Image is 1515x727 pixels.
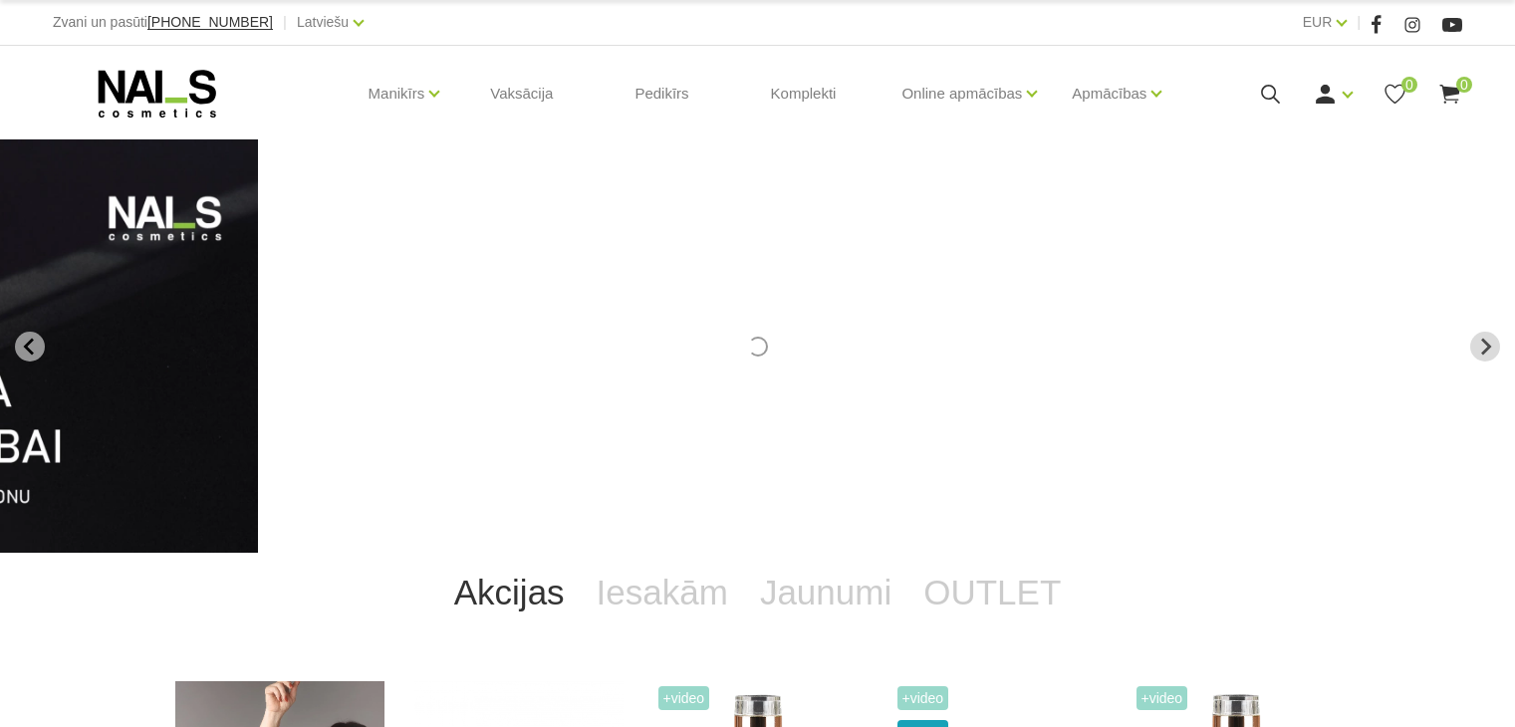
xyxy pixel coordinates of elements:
a: Vaksācija [474,46,569,141]
a: OUTLET [907,553,1077,632]
a: Pedikīrs [619,46,704,141]
span: 0 [1456,77,1472,93]
a: 0 [1383,82,1407,107]
a: Apmācības [1072,54,1146,133]
a: Manikīrs [369,54,425,133]
button: Go to last slide [15,332,45,362]
span: | [1357,10,1361,35]
span: 0 [1401,77,1417,93]
a: 0 [1437,82,1462,107]
span: +Video [897,686,949,710]
span: +Video [1136,686,1188,710]
a: Online apmācības [901,54,1022,133]
a: EUR [1303,10,1333,34]
a: Komplekti [755,46,853,141]
button: Next slide [1470,332,1500,362]
a: Akcijas [438,553,581,632]
a: Iesakām [581,553,744,632]
a: Latviešu [297,10,349,34]
span: | [283,10,287,35]
span: +Video [658,686,710,710]
a: Jaunumi [744,553,907,632]
li: 1 of 13 [303,139,1212,553]
div: Zvani un pasūti [53,10,273,35]
a: [PHONE_NUMBER] [147,15,273,30]
span: [PHONE_NUMBER] [147,14,273,30]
